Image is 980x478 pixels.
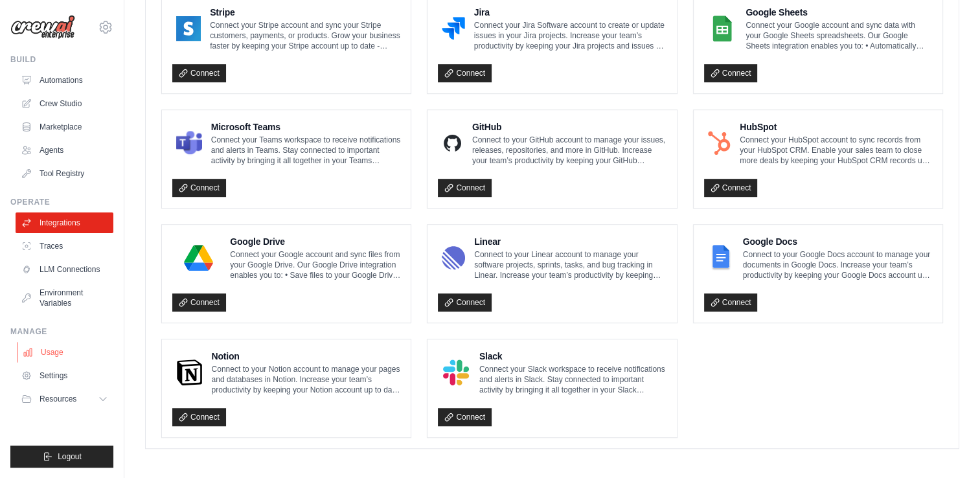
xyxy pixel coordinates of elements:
[740,135,932,166] p: Connect your HubSpot account to sync records from your HubSpot CRM. Enable your sales team to clo...
[16,389,113,409] button: Resources
[176,130,202,156] img: Microsoft Teams Logo
[438,179,492,197] a: Connect
[176,16,201,41] img: Stripe Logo
[474,6,667,19] h4: Jira
[16,70,113,91] a: Automations
[210,20,400,51] p: Connect your Stripe account and sync your Stripe customers, payments, or products. Grow your busi...
[743,235,932,248] h4: Google Docs
[438,293,492,312] a: Connect
[743,249,932,280] p: Connect to your Google Docs account to manage your documents in Google Docs. Increase your team’s...
[230,249,400,280] p: Connect your Google account and sync files from your Google Drive. Our Google Drive integration e...
[708,16,737,41] img: Google Sheets Logo
[16,140,113,161] a: Agents
[438,64,492,82] a: Connect
[474,249,666,280] p: Connect to your Linear account to manage your software projects, sprints, tasks, and bug tracking...
[16,282,113,313] a: Environment Variables
[10,54,113,65] div: Build
[172,64,226,82] a: Connect
[746,20,932,51] p: Connect your Google account and sync data with your Google Sheets spreadsheets. Our Google Sheets...
[172,179,226,197] a: Connect
[442,16,464,41] img: Jira Logo
[479,350,667,363] h4: Slack
[704,179,758,197] a: Connect
[58,451,82,462] span: Logout
[10,326,113,337] div: Manage
[704,293,758,312] a: Connect
[16,236,113,256] a: Traces
[172,293,226,312] a: Connect
[16,259,113,280] a: LLM Connections
[442,130,463,156] img: GitHub Logo
[472,135,667,166] p: Connect to your GitHub account to manage your issues, releases, repositories, and more in GitHub....
[472,120,667,133] h4: GitHub
[474,235,666,248] h4: Linear
[479,364,667,395] p: Connect your Slack workspace to receive notifications and alerts in Slack. Stay connected to impo...
[10,197,113,207] div: Operate
[16,212,113,233] a: Integrations
[172,408,226,426] a: Connect
[740,120,932,133] h4: HubSpot
[212,350,401,363] h4: Notion
[211,135,401,166] p: Connect your Teams workspace to receive notifications and alerts in Teams. Stay connected to impo...
[438,408,492,426] a: Connect
[746,6,932,19] h4: Google Sheets
[17,342,115,363] a: Usage
[176,245,221,271] img: Google Drive Logo
[16,117,113,137] a: Marketplace
[708,245,734,271] img: Google Docs Logo
[210,6,400,19] h4: Stripe
[10,446,113,468] button: Logout
[16,163,113,184] a: Tool Registry
[442,245,465,271] img: Linear Logo
[176,359,203,385] img: Notion Logo
[16,365,113,386] a: Settings
[212,364,401,395] p: Connect to your Notion account to manage your pages and databases in Notion. Increase your team’s...
[442,359,470,385] img: Slack Logo
[708,130,731,156] img: HubSpot Logo
[40,394,76,404] span: Resources
[211,120,401,133] h4: Microsoft Teams
[474,20,667,51] p: Connect your Jira Software account to create or update issues in your Jira projects. Increase you...
[10,15,75,40] img: Logo
[16,93,113,114] a: Crew Studio
[704,64,758,82] a: Connect
[230,235,400,248] h4: Google Drive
